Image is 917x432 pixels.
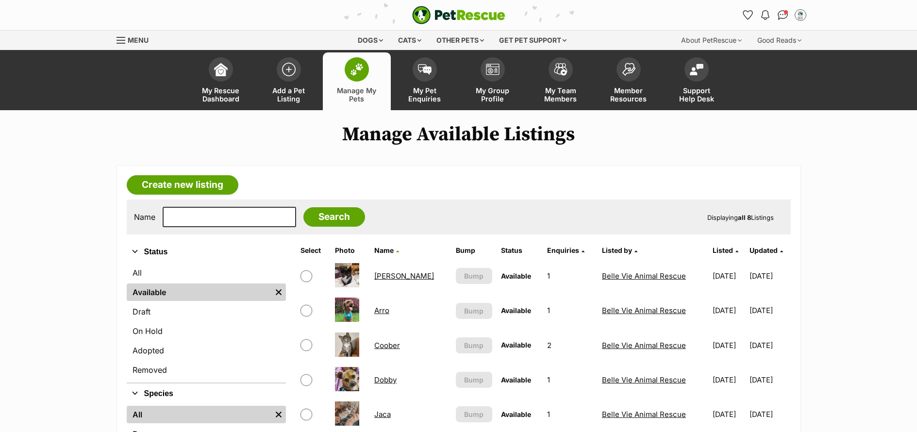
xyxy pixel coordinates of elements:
[199,86,243,103] span: My Rescue Dashboard
[412,6,505,24] a: PetRescue
[750,398,789,431] td: [DATE]
[127,175,238,195] a: Create new listing
[750,246,778,254] span: Updated
[452,243,496,258] th: Bump
[501,376,531,384] span: Available
[750,259,789,293] td: [DATE]
[501,410,531,418] span: Available
[539,86,583,103] span: My Team Members
[543,398,597,431] td: 1
[713,246,733,254] span: Listed
[127,322,286,340] a: On Hold
[374,341,400,350] a: Coober
[267,86,311,103] span: Add a Pet Listing
[127,264,286,282] a: All
[255,52,323,110] a: Add a Pet Listing
[127,361,286,379] a: Removed
[501,341,531,349] span: Available
[761,10,769,20] img: notifications-46538b983faf8c2785f20acdc204bb7945ddae34d4c08c2a6579f10ce5e182be.svg
[303,207,365,227] input: Search
[127,303,286,320] a: Draft
[738,214,751,221] strong: all 8
[403,86,447,103] span: My Pet Enquiries
[492,31,573,50] div: Get pet support
[456,372,492,388] button: Bump
[187,52,255,110] a: My Rescue Dashboard
[471,86,515,103] span: My Group Profile
[750,363,789,397] td: [DATE]
[602,306,686,315] a: Belle Vie Animal Rescue
[331,243,369,258] th: Photo
[128,36,149,44] span: Menu
[602,246,632,254] span: Listed by
[775,7,791,23] a: Conversations
[134,213,155,221] label: Name
[271,406,286,423] a: Remove filter
[271,283,286,301] a: Remove filter
[127,246,286,258] button: Status
[464,306,484,316] span: Bump
[456,268,492,284] button: Bump
[374,271,434,281] a: [PERSON_NAME]
[707,214,774,221] span: Displaying Listings
[602,246,637,254] a: Listed by
[127,262,286,382] div: Status
[464,409,484,419] span: Bump
[602,341,686,350] a: Belle Vie Animal Rescue
[297,243,330,258] th: Select
[778,10,788,20] img: chat-41dd97257d64d25036548639549fe6c8038ab92f7586957e7f3b1b290dea8141.svg
[595,52,663,110] a: Member Resources
[374,306,389,315] a: Arro
[501,306,531,315] span: Available
[412,6,505,24] img: logo-e224e6f780fb5917bec1dbf3a21bbac754714ae5b6737aabdf751b685950b380.svg
[750,31,808,50] div: Good Reads
[547,246,584,254] a: Enquiries
[497,243,542,258] th: Status
[282,63,296,76] img: add-pet-listing-icon-0afa8454b4691262ce3f59096e99ab1cd57d4a30225e0717b998d2c9b9846f56.svg
[543,363,597,397] td: 1
[127,283,271,301] a: Available
[607,86,650,103] span: Member Resources
[547,246,579,254] span: translation missing: en.admin.listings.index.attributes.enquiries
[543,294,597,327] td: 1
[391,31,428,50] div: Cats
[602,410,686,419] a: Belle Vie Animal Rescue
[335,86,379,103] span: Manage My Pets
[713,246,738,254] a: Listed
[464,375,484,385] span: Bump
[127,342,286,359] a: Adopted
[456,303,492,319] button: Bump
[622,63,635,76] img: member-resources-icon-8e73f808a243e03378d46382f2149f9095a855e16c252ad45f914b54edf8863c.svg
[374,246,394,254] span: Name
[709,363,749,397] td: [DATE]
[501,272,531,280] span: Available
[709,329,749,362] td: [DATE]
[750,294,789,327] td: [DATE]
[350,63,364,76] img: manage-my-pets-icon-02211641906a0b7f246fdf0571729dbe1e7629f14944591b6c1af311fb30b64b.svg
[486,64,500,75] img: group-profile-icon-3fa3cf56718a62981997c0bc7e787c4b2cf8bcc04b72c1350f741eb67cf2f40e.svg
[323,52,391,110] a: Manage My Pets
[709,294,749,327] td: [DATE]
[793,7,808,23] button: My account
[709,259,749,293] td: [DATE]
[602,375,686,384] a: Belle Vie Animal Rescue
[374,246,399,254] a: Name
[750,329,789,362] td: [DATE]
[554,63,567,76] img: team-members-icon-5396bd8760b3fe7c0b43da4ab00e1e3bb1a5d9ba89233759b79545d2d3fc5d0d.svg
[127,387,286,400] button: Species
[374,375,397,384] a: Dobby
[543,329,597,362] td: 2
[740,7,756,23] a: Favourites
[674,31,749,50] div: About PetRescue
[663,52,731,110] a: Support Help Desk
[459,52,527,110] a: My Group Profile
[391,52,459,110] a: My Pet Enquiries
[602,271,686,281] a: Belle Vie Animal Rescue
[374,410,391,419] a: Jaca
[456,337,492,353] button: Bump
[127,406,271,423] a: All
[117,31,155,48] a: Menu
[750,246,783,254] a: Updated
[543,259,597,293] td: 1
[456,406,492,422] button: Bump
